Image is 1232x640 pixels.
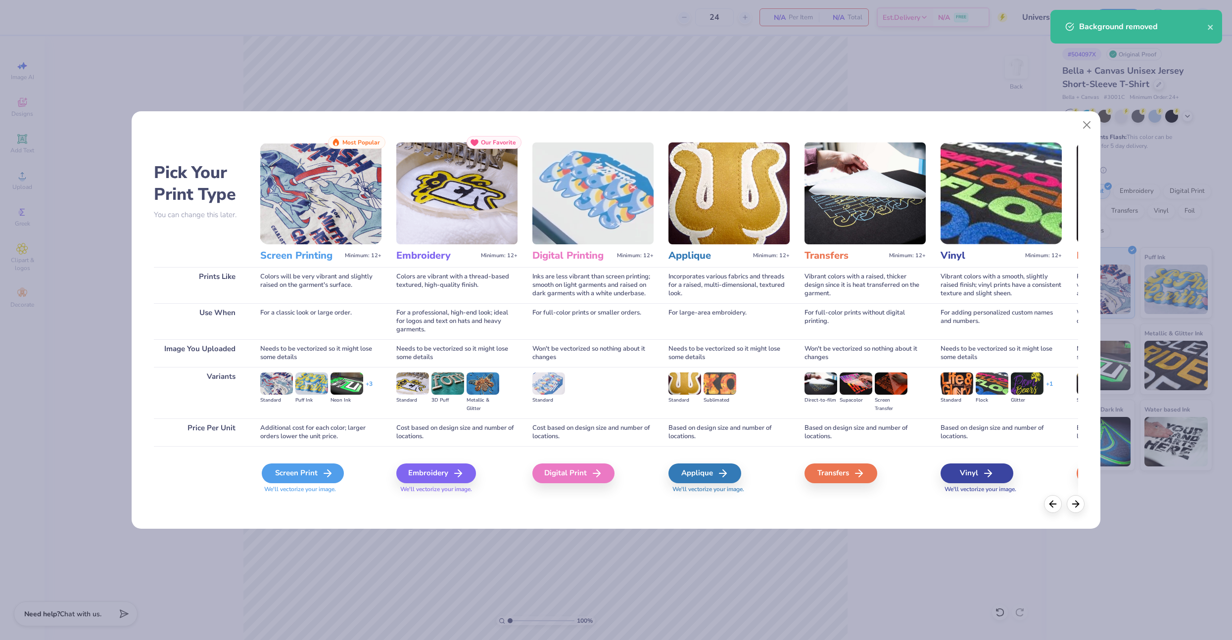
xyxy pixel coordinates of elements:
[431,372,464,394] img: 3D Puff
[805,396,837,405] div: Direct-to-film
[889,252,926,259] span: Minimum: 12+
[467,372,499,394] img: Metallic & Glitter
[154,339,245,367] div: Image You Uploaded
[668,339,790,367] div: Needs to be vectorized so it might lose some details
[396,463,476,483] div: Embroidery
[1077,418,1198,446] div: Based on design size and number of locations.
[532,267,654,303] div: Inks are less vibrant than screen printing; smooth on light garments and raised on dark garments ...
[396,249,477,262] h3: Embroidery
[260,267,381,303] div: Colors will be very vibrant and slightly raised on the garment's surface.
[1011,372,1043,394] img: Glitter
[668,372,701,394] img: Standard
[976,396,1008,405] div: Flock
[396,142,518,244] img: Embroidery
[342,139,380,146] span: Most Popular
[1011,396,1043,405] div: Glitter
[668,142,790,244] img: Applique
[260,418,381,446] div: Additional cost for each color; larger orders lower the unit price.
[976,372,1008,394] img: Flock
[467,396,499,413] div: Metallic & Glitter
[532,418,654,446] div: Cost based on design size and number of locations.
[668,249,749,262] h3: Applique
[617,252,654,259] span: Minimum: 12+
[668,303,790,339] div: For large-area embroidery.
[260,372,293,394] img: Standard
[1077,267,1198,303] div: Foil prints have a shiny, metallic finish with a smooth, slightly raised surface for a luxurious ...
[532,463,615,483] div: Digital Print
[396,485,518,494] span: We'll vectorize your image.
[668,463,741,483] div: Applique
[532,339,654,367] div: Won't be vectorized so nothing about it changes
[1079,21,1207,33] div: Background removed
[366,380,373,397] div: + 3
[805,418,926,446] div: Based on design size and number of locations.
[704,396,736,405] div: Sublimated
[260,396,293,405] div: Standard
[154,418,245,446] div: Price Per Unit
[396,303,518,339] div: For a professional, high-end look; ideal for logos and text on hats and heavy garments.
[840,372,872,394] img: Supacolor
[1025,252,1062,259] span: Minimum: 12+
[941,485,1062,494] span: We'll vectorize your image.
[704,372,736,394] img: Sublimated
[668,485,790,494] span: We'll vectorize your image.
[840,396,872,405] div: Supacolor
[875,396,907,413] div: Screen Transfer
[941,418,1062,446] div: Based on design size and number of locations.
[331,396,363,405] div: Neon Ink
[396,267,518,303] div: Colors are vibrant with a thread-based textured, high-quality finish.
[154,267,245,303] div: Prints Like
[345,252,381,259] span: Minimum: 12+
[1078,116,1096,135] button: Close
[331,372,363,394] img: Neon Ink
[668,267,790,303] div: Incorporates various fabrics and threads for a raised, multi-dimensional, textured look.
[396,396,429,405] div: Standard
[941,249,1021,262] h3: Vinyl
[532,142,654,244] img: Digital Printing
[1077,339,1198,367] div: Needs to be vectorized so it might lose some details
[396,339,518,367] div: Needs to be vectorized so it might lose some details
[1207,21,1214,33] button: close
[941,142,1062,244] img: Vinyl
[1077,396,1109,405] div: Standard
[941,372,973,394] img: Standard
[668,418,790,446] div: Based on design size and number of locations.
[753,252,790,259] span: Minimum: 12+
[260,339,381,367] div: Needs to be vectorized so it might lose some details
[1077,303,1198,339] div: When you want to add a shine to the design that stands out on the garment.
[805,463,877,483] div: Transfers
[805,249,885,262] h3: Transfers
[260,249,341,262] h3: Screen Printing
[396,372,429,394] img: Standard
[805,142,926,244] img: Transfers
[481,139,516,146] span: Our Favorite
[805,372,837,394] img: Direct-to-film
[154,211,245,219] p: You can change this later.
[260,303,381,339] div: For a classic look or large order.
[262,463,344,483] div: Screen Print
[532,303,654,339] div: For full-color prints or smaller orders.
[431,396,464,405] div: 3D Puff
[668,396,701,405] div: Standard
[1077,485,1198,494] span: We'll vectorize your image.
[1077,142,1198,244] img: Foil
[154,303,245,339] div: Use When
[941,339,1062,367] div: Needs to be vectorized so it might lose some details
[1077,249,1157,262] h3: Foil
[805,303,926,339] div: For full-color prints without digital printing.
[805,339,926,367] div: Won't be vectorized so nothing about it changes
[532,396,565,405] div: Standard
[154,162,245,205] h2: Pick Your Print Type
[154,367,245,418] div: Variants
[805,267,926,303] div: Vibrant colors with a raised, thicker design since it is heat transferred on the garment.
[295,396,328,405] div: Puff Ink
[941,267,1062,303] div: Vibrant colors with a smooth, slightly raised finish; vinyl prints have a consistent texture and ...
[481,252,518,259] span: Minimum: 12+
[941,396,973,405] div: Standard
[295,372,328,394] img: Puff Ink
[941,303,1062,339] div: For adding personalized custom names and numbers.
[260,485,381,494] span: We'll vectorize your image.
[1077,463,1149,483] div: Foil
[941,463,1013,483] div: Vinyl
[532,249,613,262] h3: Digital Printing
